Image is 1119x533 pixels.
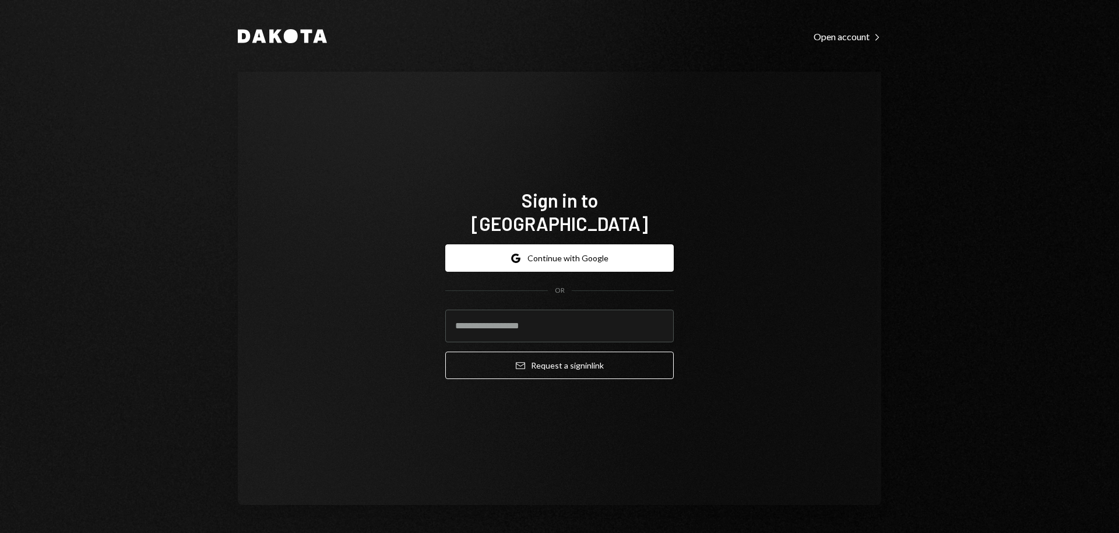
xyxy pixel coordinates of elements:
[814,31,881,43] div: Open account
[445,244,674,272] button: Continue with Google
[445,352,674,379] button: Request a signinlink
[814,30,881,43] a: Open account
[555,286,565,296] div: OR
[445,188,674,235] h1: Sign in to [GEOGRAPHIC_DATA]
